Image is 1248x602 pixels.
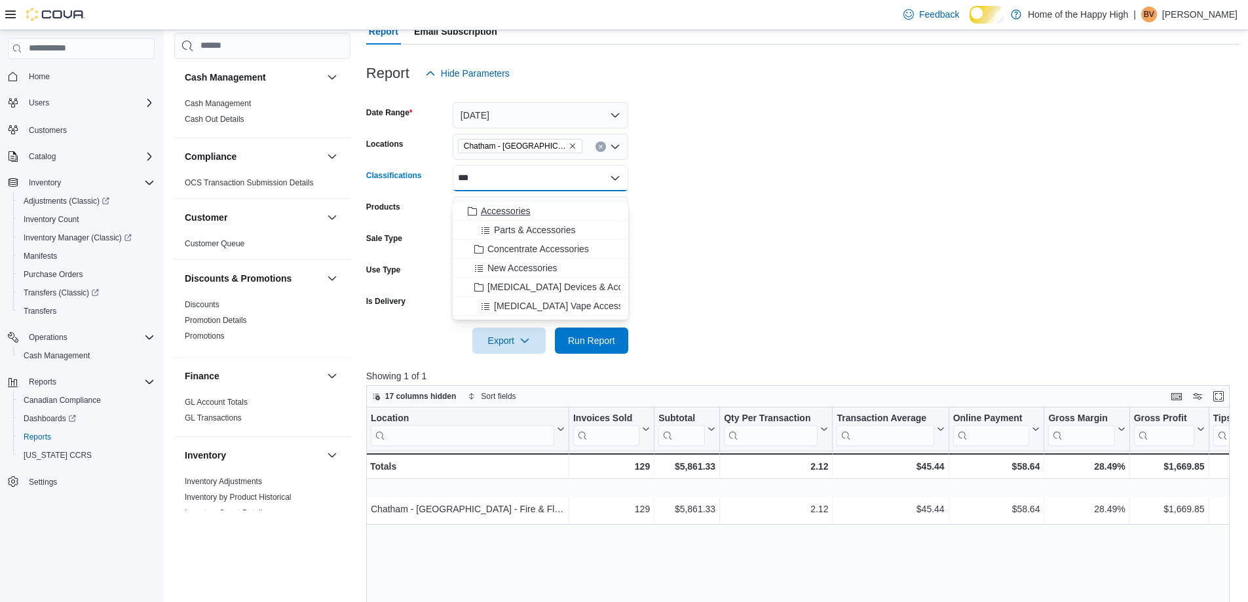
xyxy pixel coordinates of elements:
[185,476,262,487] span: Inventory Adjustments
[610,173,620,183] button: Close list of options
[898,1,964,28] a: Feedback
[185,398,248,407] a: GL Account Totals
[29,377,56,387] span: Reports
[185,115,244,124] a: Cash Out Details
[414,18,497,45] span: Email Subscription
[573,413,650,446] button: Invoices Sold
[185,413,242,423] a: GL Transactions
[837,413,944,446] button: Transaction Average
[453,221,628,240] button: Parts & Accessories
[724,500,828,516] div: 2.12
[13,265,160,284] button: Purchase Orders
[185,331,225,341] span: Promotions
[1133,413,1204,446] button: Gross Profit
[185,300,219,309] a: Discounts
[366,202,400,212] label: Products
[26,8,85,21] img: Cova
[658,413,705,425] div: Subtotal
[185,449,322,462] button: Inventory
[481,391,516,402] span: Sort fields
[18,392,106,408] a: Canadian Compliance
[487,261,558,274] span: New Accessories
[18,447,155,463] span: Washington CCRS
[481,204,530,217] span: Accessories
[953,413,1029,446] div: Online Payment
[185,369,219,383] h3: Finance
[29,477,57,487] span: Settings
[185,413,242,423] span: GL Transactions
[366,296,406,307] label: Is Delivery
[453,102,628,128] button: [DATE]
[324,447,340,463] button: Inventory
[724,413,818,425] div: Qty Per Transaction
[18,230,155,246] span: Inventory Manager (Classic)
[24,288,99,298] span: Transfers (Classic)
[13,391,160,409] button: Canadian Compliance
[420,60,515,86] button: Hide Parameters
[185,71,266,84] h3: Cash Management
[1211,388,1226,404] button: Enter fullscreen
[24,374,62,390] button: Reports
[324,69,340,85] button: Cash Management
[1048,413,1114,446] div: Gross Margin
[453,240,628,259] button: Concentrate Accessories
[24,374,155,390] span: Reports
[453,202,628,316] div: Choose from the following options
[24,269,83,280] span: Purchase Orders
[371,413,565,446] button: Location
[8,62,155,525] nav: Complex example
[185,272,322,285] button: Discounts & Promotions
[18,303,155,319] span: Transfers
[366,170,422,181] label: Classifications
[1169,388,1184,404] button: Keyboard shortcuts
[1133,413,1194,425] div: Gross Profit
[185,508,267,517] a: Inventory Count Details
[24,175,155,191] span: Inventory
[463,388,521,404] button: Sort fields
[185,449,226,462] h3: Inventory
[487,280,657,293] span: [MEDICAL_DATA] Devices & Accessories
[464,140,566,153] span: Chatham - [GEOGRAPHIC_DATA] - Fire & Flower
[174,175,350,198] div: Compliance
[366,107,413,118] label: Date Range
[1048,413,1114,425] div: Gross Margin
[24,149,61,164] button: Catalog
[568,334,615,347] span: Run Report
[3,472,160,491] button: Settings
[573,459,650,474] div: 129
[185,477,262,486] a: Inventory Adjustments
[29,151,56,162] span: Catalog
[13,247,160,265] button: Manifests
[29,125,67,136] span: Customers
[480,328,538,354] span: Export
[185,150,322,163] button: Compliance
[24,214,79,225] span: Inventory Count
[174,96,350,138] div: Cash Management
[24,350,90,361] span: Cash Management
[3,328,160,347] button: Operations
[658,459,715,474] div: $5,861.33
[13,446,160,464] button: [US_STATE] CCRS
[24,251,57,261] span: Manifests
[185,114,244,124] span: Cash Out Details
[18,411,81,426] a: Dashboards
[370,459,565,474] div: Totals
[18,429,155,445] span: Reports
[837,413,934,446] div: Transaction Average
[366,369,1239,383] p: Showing 1 of 1
[18,285,104,301] a: Transfers (Classic)
[487,242,589,255] span: Concentrate Accessories
[18,285,155,301] span: Transfers (Classic)
[453,259,628,278] button: New Accessories
[18,348,155,364] span: Cash Management
[13,210,160,229] button: Inventory Count
[185,239,244,248] a: Customer Queue
[18,348,95,364] a: Cash Management
[366,233,402,244] label: Sale Type
[573,413,639,446] div: Invoices Sold
[29,71,50,82] span: Home
[18,447,97,463] a: [US_STATE] CCRS
[1133,7,1136,22] p: |
[24,306,56,316] span: Transfers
